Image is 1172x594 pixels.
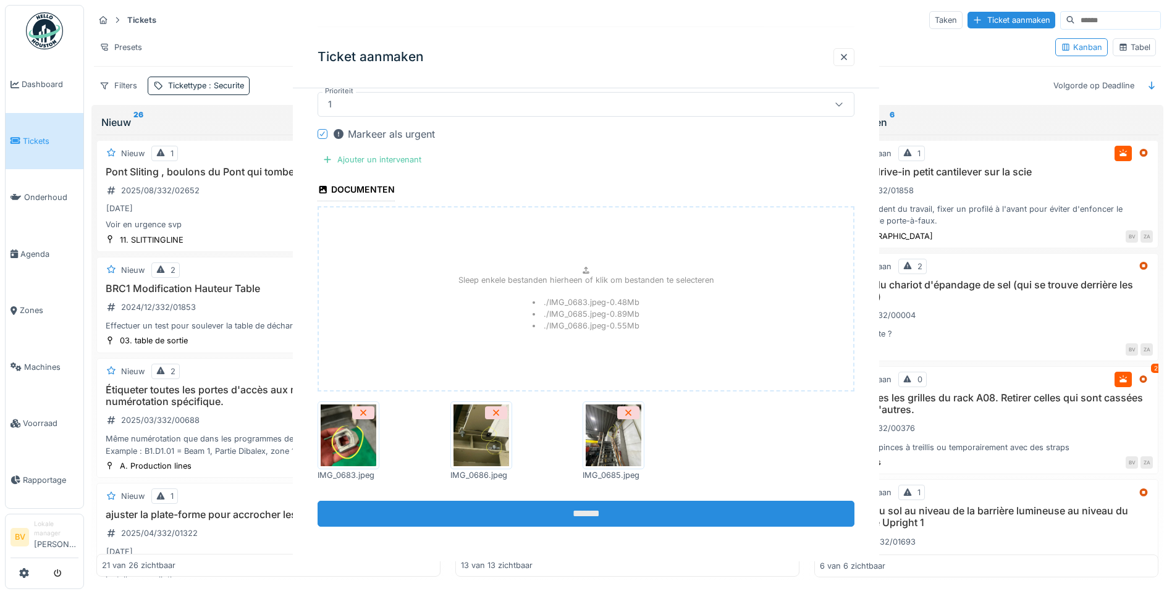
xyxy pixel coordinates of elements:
[332,127,435,141] div: Markeer als urgent
[533,308,639,320] li: ./IMG_0685.jpeg - 0.89 Mb
[583,470,644,482] div: IMG_0685.jpeg
[586,405,641,467] img: gcv3xtz7tkxsgbty2xm52lv57xab
[318,180,395,201] div: Documenten
[318,470,379,482] div: IMG_0683.jpeg
[533,296,639,308] li: ./IMG_0683.jpeg - 0.48 Mb
[533,320,639,332] li: ./IMG_0686.jpeg - 0.55 Mb
[323,98,337,111] div: 1
[458,275,714,287] p: Sleep enkele bestanden hierheen of klik om bestanden te selecteren
[453,405,509,467] img: ydxjom3k312vsk1vakzttcwtillq
[318,49,424,65] h3: Ticket aanmaken
[323,86,356,96] label: Prioriteit
[450,470,512,482] div: IMG_0686.jpeg
[318,151,426,168] div: Ajouter un intervenant
[321,405,376,467] img: ffhsrywhhip5fiqcajjxb0z3ey1k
